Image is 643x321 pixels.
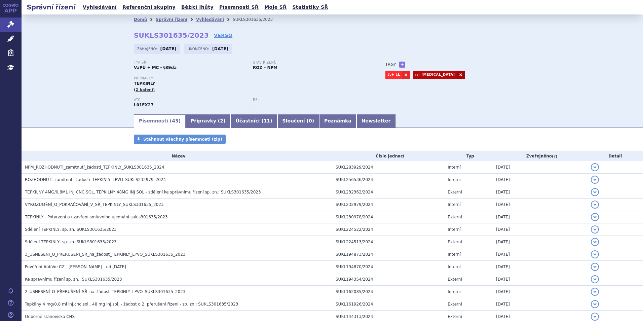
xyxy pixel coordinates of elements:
[253,98,365,102] p: RS:
[134,98,246,102] p: ATC:
[134,81,155,86] span: TEPKINLY
[212,46,228,51] strong: [DATE]
[448,277,462,282] span: Externí
[448,227,461,232] span: Interní
[444,151,493,161] th: Typ
[591,225,599,234] button: detail
[25,252,185,257] span: 3_USNESENÍ_O_PŘERUŠENÍ_SŘ_na_žádost_TEPKINLY_LPVO_SUKLS301635_2023
[25,264,126,269] span: Pověření AbbVie CZ - Purkertová - od 28.07.2024
[448,264,461,269] span: Interní
[332,199,444,211] td: SUKL232979/2024
[253,61,365,65] p: Stav řízení:
[493,223,587,236] td: [DATE]
[319,114,356,128] a: Poznámka
[25,190,261,194] span: TEPKILNY 4MG/0,8ML INJ CNC SOL, TEPKILNY 48MG INJ SOL - sdělení ke správnímu řízení sp. zn.: SUKL...
[230,114,277,128] a: Účastníci (11)
[591,313,599,321] button: detail
[332,286,444,298] td: SUKL162085/2024
[591,250,599,258] button: detail
[25,215,168,219] span: TEPKINLY - Potvrzení o uzavření smluvního ujednání sukls301635/2023
[134,135,226,144] a: Stáhnout všechny písemnosti (zip)
[385,71,402,79] a: 3,+ LL
[25,302,238,307] span: Tepkilny 4 mg/0,8 ml inj.cnc.sol., 48 mg inj.sol. - žádost o 2. přerušení řízení - sp. zn.: SUKLS...
[25,165,164,170] span: NPM_ROZHODNUTÍ_zamítnutí_žádosti_TEPKINLY_SUKLS301635_2024
[591,213,599,221] button: detail
[493,273,587,286] td: [DATE]
[143,137,222,142] span: Stáhnout všechny písemnosti (zip)
[332,236,444,248] td: SUKL224513/2024
[448,289,461,294] span: Interní
[134,65,177,70] strong: VaPÚ + MC - §39da
[134,17,147,22] a: Domů
[385,61,396,69] h3: Tagy
[134,61,246,65] p: Typ SŘ:
[448,177,461,182] span: Interní
[160,46,177,51] strong: [DATE]
[332,186,444,199] td: SUKL232362/2024
[493,236,587,248] td: [DATE]
[172,118,178,123] span: 43
[493,151,587,161] th: Zveřejněno
[332,248,444,261] td: SUKL194873/2024
[25,289,185,294] span: 2_USNESENÍ_O_PŘERUŠENÍ_SŘ_na_žádost_TEPKINLY_LPVO_SUKLS301635_2023
[399,62,405,68] a: +
[134,114,186,128] a: Písemnosti (43)
[253,65,277,70] strong: ROZ – NPM
[493,286,587,298] td: [DATE]
[22,151,332,161] th: Název
[332,261,444,273] td: SUKL194870/2024
[233,14,281,25] li: SUKLS301635/2023
[591,288,599,296] button: detail
[134,87,155,92] span: (2 balení)
[120,3,178,12] a: Referenční skupiny
[591,201,599,209] button: detail
[332,273,444,286] td: SUKL194354/2024
[448,215,462,219] span: Externí
[493,211,587,223] td: [DATE]
[552,154,557,159] abbr: (?)
[253,103,255,107] strong: -
[134,31,209,39] strong: SUKLS301635/2023
[356,114,396,128] a: Newsletter
[332,223,444,236] td: SUKL224522/2024
[134,76,372,80] p: Přípravky:
[25,177,166,182] span: ROZHODNUTÍ_zamítnutí_žádosti_TEPKINLY_LPVO_SUKLS232979_2024
[448,302,462,307] span: Externí
[591,188,599,196] button: detail
[332,161,444,174] td: SUKL283929/2024
[591,275,599,283] button: detail
[493,199,587,211] td: [DATE]
[25,314,75,319] span: Odborné stanovisko ČHS
[156,17,187,22] a: Správní řízení
[262,3,289,12] a: Moje SŘ
[448,202,461,207] span: Interní
[591,176,599,184] button: detail
[591,263,599,271] button: detail
[290,3,330,12] a: Statistiky SŘ
[264,118,270,123] span: 11
[591,163,599,171] button: detail
[196,17,224,22] a: Vyhledávání
[332,211,444,223] td: SUKL230978/2024
[22,2,81,12] h2: Správní řízení
[332,298,444,311] td: SUKL161926/2024
[448,190,462,194] span: Externí
[217,3,261,12] a: Písemnosti SŘ
[588,151,643,161] th: Detail
[25,227,117,232] span: Sdělení TEPKINLY, sp. zn. SUKLS301635/2023
[81,3,119,12] a: Vyhledávání
[188,46,211,51] span: Ukončeno:
[413,71,457,79] a: r/r [MEDICAL_DATA]
[220,118,223,123] span: 2
[448,165,461,170] span: Interní
[277,114,319,128] a: Sloučení (0)
[493,161,587,174] td: [DATE]
[25,240,117,244] span: Sdělení TEPKINLY, sp. zn. SUKLS301635/2023
[309,118,312,123] span: 0
[25,277,122,282] span: Ke správnímu řízení sp. zn.: SUKLS301635/2023
[448,314,462,319] span: Externí
[493,261,587,273] td: [DATE]
[137,46,158,51] span: Zahájeno:
[25,202,163,207] span: VYROZUMĚNÍ_O_POKRAČOVÁNÍ_V_SŘ_TEPKINLY_SUKLS301635_2023
[591,238,599,246] button: detail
